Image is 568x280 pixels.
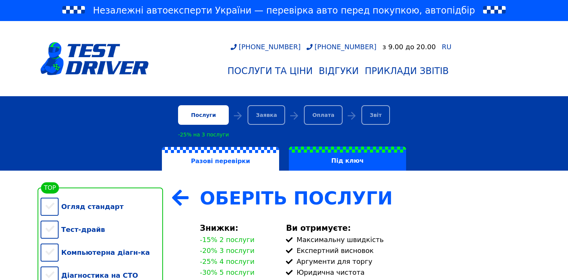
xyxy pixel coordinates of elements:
[286,224,527,233] div: Ви отримуєте:
[41,241,163,264] div: Компьютерна діагн-ка
[162,147,279,171] label: Разові перевірки
[231,43,301,51] a: [PHONE_NUMBER]
[361,105,390,125] div: Звіт
[319,66,359,76] div: Відгуки
[41,42,149,75] img: logotype@3x
[286,268,527,276] div: Юридична чистота
[41,218,163,241] div: Тест-драйв
[284,147,411,171] a: Під ключ
[200,236,254,244] div: -15% 2 послуги
[286,236,527,244] div: Максимальну швидкість
[442,44,452,50] a: RU
[178,132,229,138] div: -25% на 3 послуги
[316,63,362,79] a: Відгуки
[307,43,376,51] a: [PHONE_NUMBER]
[286,247,527,254] div: Експертний висновок
[362,63,452,79] a: Приклади звітів
[224,63,316,79] a: Послуги та Ціни
[442,43,452,51] span: RU
[200,268,254,276] div: -30% 5 послуги
[286,257,527,265] div: Аргументи для торгу
[178,105,229,125] div: Послуги
[200,224,277,233] div: Знижки:
[289,147,406,171] label: Під ключ
[365,66,449,76] div: Приклади звітів
[227,66,313,76] div: Послуги та Ціни
[200,188,527,209] div: Оберіть Послуги
[41,195,163,218] div: Огляд стандарт
[248,105,285,125] div: Заявка
[41,24,149,93] a: logotype@3x
[93,5,475,17] span: Незалежні автоексперти України — перевірка авто перед покупкою, автопідбір
[382,43,436,51] div: з 9.00 до 20.00
[304,105,343,125] div: Оплата
[200,247,254,254] div: -20% 3 послуги
[200,257,254,265] div: -25% 4 послуги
